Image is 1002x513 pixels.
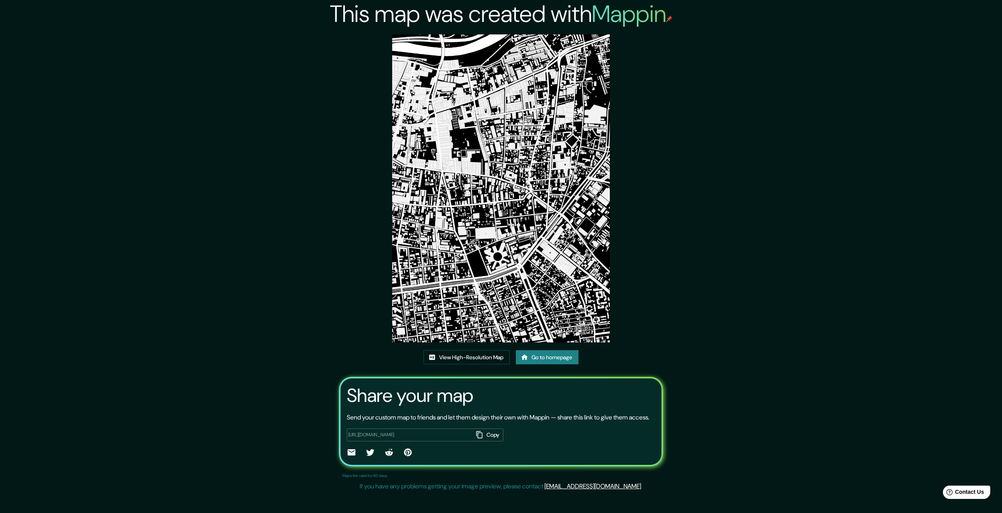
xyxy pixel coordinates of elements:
[360,482,642,491] p: If you have any problems getting your image preview, please contact .
[516,350,578,365] a: Go to homepage
[666,16,672,22] img: mappin-pin
[932,482,993,504] iframe: Help widget launcher
[342,473,388,479] p: Maps link valid for 60 days.
[347,413,649,422] p: Send your custom map to friends and let them design their own with Mappin — share this link to gi...
[347,385,473,407] h3: Share your map
[424,350,510,365] a: View High-Resolution Map
[392,34,610,342] img: created-map
[473,428,503,441] button: Copy
[544,482,641,490] a: [EMAIL_ADDRESS][DOMAIN_NAME]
